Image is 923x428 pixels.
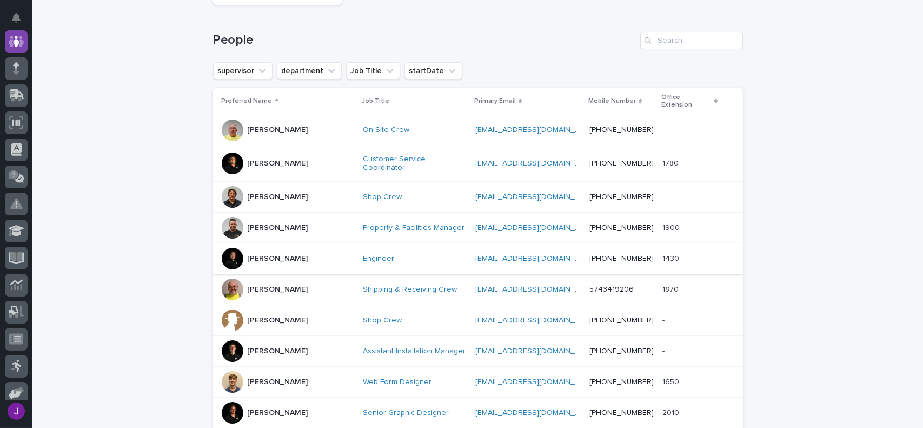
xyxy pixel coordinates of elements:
[475,224,597,232] a: [EMAIL_ADDRESS][DOMAIN_NAME]
[213,146,743,182] tr: [PERSON_NAME]Customer Service Coordinator [EMAIL_ADDRESS][DOMAIN_NAME] [PHONE_NUMBER]17801780
[14,13,28,30] div: Notifications
[640,32,743,49] input: Search
[248,285,308,294] p: [PERSON_NAME]
[362,95,389,107] p: Job Title
[589,409,654,417] a: [PHONE_NUMBER]
[661,91,712,111] p: Office Extension
[475,378,597,386] a: [EMAIL_ADDRESS][DOMAIN_NAME]
[248,409,308,418] p: [PERSON_NAME]
[213,115,743,146] tr: [PERSON_NAME]On-Site Crew [EMAIL_ADDRESS][DOMAIN_NAME] [PHONE_NUMBER]--
[248,223,308,233] p: [PERSON_NAME]
[248,347,308,356] p: [PERSON_NAME]
[248,159,308,168] p: [PERSON_NAME]
[363,409,449,418] a: Senior Graphic Designer
[213,367,743,398] tr: [PERSON_NAME]Web Form Designer [EMAIL_ADDRESS][DOMAIN_NAME] [PHONE_NUMBER]16501650
[589,126,654,134] a: [PHONE_NUMBER]
[662,376,681,387] p: 1650
[589,347,654,355] a: [PHONE_NUMBER]
[662,157,681,168] p: 1780
[5,400,28,423] button: users-avatar
[589,193,654,201] a: [PHONE_NUMBER]
[662,190,667,202] p: -
[475,193,597,201] a: [EMAIL_ADDRESS][DOMAIN_NAME]
[662,221,682,233] p: 1900
[475,286,597,293] a: [EMAIL_ADDRESS][DOMAIN_NAME]
[589,160,654,167] a: [PHONE_NUMBER]
[248,193,308,202] p: [PERSON_NAME]
[474,95,516,107] p: Primary Email
[213,62,273,80] button: supervisor
[589,286,634,293] a: 5743419206
[404,62,462,80] button: startDate
[475,347,597,355] a: [EMAIL_ADDRESS][DOMAIN_NAME]
[222,95,273,107] p: Preferred Name
[277,62,342,80] button: department
[363,155,467,173] a: Customer Service Coordinator
[363,285,457,294] a: Shipping & Receiving Crew
[363,254,394,264] a: Engineer
[213,274,743,305] tr: [PERSON_NAME]Shipping & Receiving Crew [EMAIL_ADDRESS][DOMAIN_NAME] 574341920618701870
[662,252,681,264] p: 1430
[346,62,400,80] button: Job Title
[363,347,466,356] a: Assistant Installation Manager
[589,317,654,324] a: [PHONE_NUMBER]
[475,317,597,324] a: [EMAIL_ADDRESS][DOMAIN_NAME]
[588,95,636,107] p: Mobile Number
[213,182,743,213] tr: [PERSON_NAME]Shop Crew [EMAIL_ADDRESS][DOMAIN_NAME] [PHONE_NUMBER]--
[662,345,667,356] p: -
[213,243,743,274] tr: [PERSON_NAME]Engineer [EMAIL_ADDRESS][DOMAIN_NAME] [PHONE_NUMBER]14301430
[662,283,681,294] p: 1870
[213,32,636,48] h1: People
[363,193,402,202] a: Shop Crew
[248,378,308,387] p: [PERSON_NAME]
[363,316,402,325] a: Shop Crew
[475,255,597,262] a: [EMAIL_ADDRESS][DOMAIN_NAME]
[662,406,681,418] p: 2010
[363,126,409,135] a: On-Site Crew
[248,254,308,264] p: [PERSON_NAME]
[475,126,597,134] a: [EMAIL_ADDRESS][DOMAIN_NAME]
[475,409,597,417] a: [EMAIL_ADDRESS][DOMAIN_NAME]
[248,126,308,135] p: [PERSON_NAME]
[5,6,28,29] button: Notifications
[589,255,654,262] a: [PHONE_NUMBER]
[662,123,667,135] p: -
[363,223,464,233] a: Property & Facilities Manager
[589,378,654,386] a: [PHONE_NUMBER]
[475,160,597,167] a: [EMAIL_ADDRESS][DOMAIN_NAME]
[662,314,667,325] p: -
[589,224,654,232] a: [PHONE_NUMBER]
[213,336,743,367] tr: [PERSON_NAME]Assistant Installation Manager [EMAIL_ADDRESS][DOMAIN_NAME] [PHONE_NUMBER]--
[248,316,308,325] p: [PERSON_NAME]
[363,378,431,387] a: Web Form Designer
[213,213,743,243] tr: [PERSON_NAME]Property & Facilities Manager [EMAIL_ADDRESS][DOMAIN_NAME] [PHONE_NUMBER]19001900
[213,305,743,336] tr: [PERSON_NAME]Shop Crew [EMAIL_ADDRESS][DOMAIN_NAME] [PHONE_NUMBER]--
